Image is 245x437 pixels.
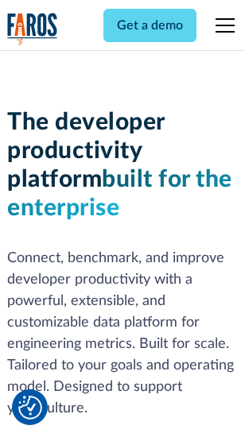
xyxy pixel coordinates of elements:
[103,9,196,42] a: Get a demo
[7,108,238,222] h1: The developer productivity platform
[18,396,42,420] button: Cookie Settings
[7,168,232,220] span: built for the enterprise
[7,13,58,45] img: Logo of the analytics and reporting company Faros.
[7,13,58,45] a: home
[18,396,42,420] img: Revisit consent button
[206,6,238,44] div: menu
[7,248,238,420] p: Connect, benchmark, and improve developer productivity with a powerful, extensible, and customiza...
